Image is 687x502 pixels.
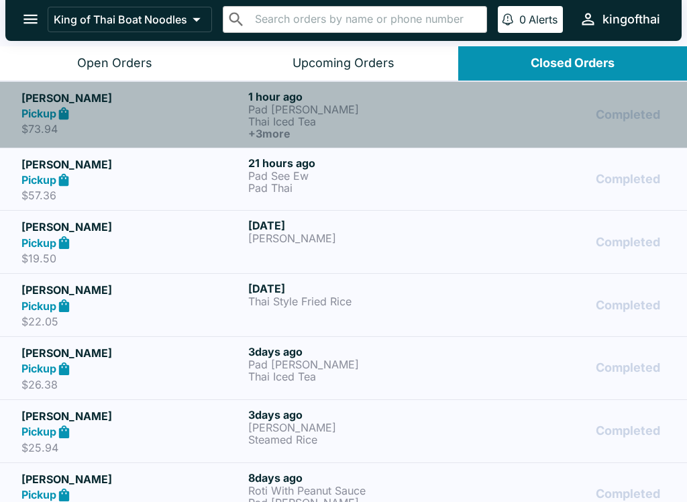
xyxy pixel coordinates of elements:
p: Pad [PERSON_NAME] [248,358,470,370]
input: Search orders by name or phone number [251,10,481,29]
h5: [PERSON_NAME] [21,345,243,361]
h5: [PERSON_NAME] [21,156,243,172]
span: 3 days ago [248,345,303,358]
button: open drawer [13,2,48,36]
strong: Pickup [21,236,56,250]
div: Open Orders [77,56,152,71]
p: Alerts [529,13,558,26]
p: $19.50 [21,252,243,265]
strong: Pickup [21,173,56,187]
h5: [PERSON_NAME] [21,471,243,487]
h5: [PERSON_NAME] [21,408,243,424]
strong: Pickup [21,425,56,438]
p: Pad See Ew [248,170,470,182]
strong: Pickup [21,362,56,375]
p: Thai Iced Tea [248,370,470,383]
p: Thai Iced Tea [248,115,470,128]
strong: Pickup [21,107,56,120]
div: kingofthai [602,11,660,28]
h6: [DATE] [248,219,470,232]
p: $57.36 [21,189,243,202]
p: King of Thai Boat Noodles [54,13,187,26]
p: 0 [519,13,526,26]
h6: + 3 more [248,128,470,140]
p: [PERSON_NAME] [248,232,470,244]
button: King of Thai Boat Noodles [48,7,212,32]
h5: [PERSON_NAME] [21,282,243,298]
p: $22.05 [21,315,243,328]
p: [PERSON_NAME] [248,421,470,434]
h6: 1 hour ago [248,90,470,103]
div: Closed Orders [531,56,615,71]
p: Roti With Peanut Sauce [248,485,470,497]
strong: Pickup [21,299,56,313]
span: 3 days ago [248,408,303,421]
span: 8 days ago [248,471,303,485]
p: $26.38 [21,378,243,391]
button: kingofthai [574,5,666,34]
p: Pad Thai [248,182,470,194]
strong: Pickup [21,488,56,501]
h6: [DATE] [248,282,470,295]
h5: [PERSON_NAME] [21,90,243,106]
div: Upcoming Orders [293,56,394,71]
h6: 21 hours ago [248,156,470,170]
p: $25.94 [21,441,243,454]
h5: [PERSON_NAME] [21,219,243,235]
p: Thai Style Fried Rice [248,295,470,307]
p: $73.94 [21,122,243,136]
p: Steamed Rice [248,434,470,446]
p: Pad [PERSON_NAME] [248,103,470,115]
